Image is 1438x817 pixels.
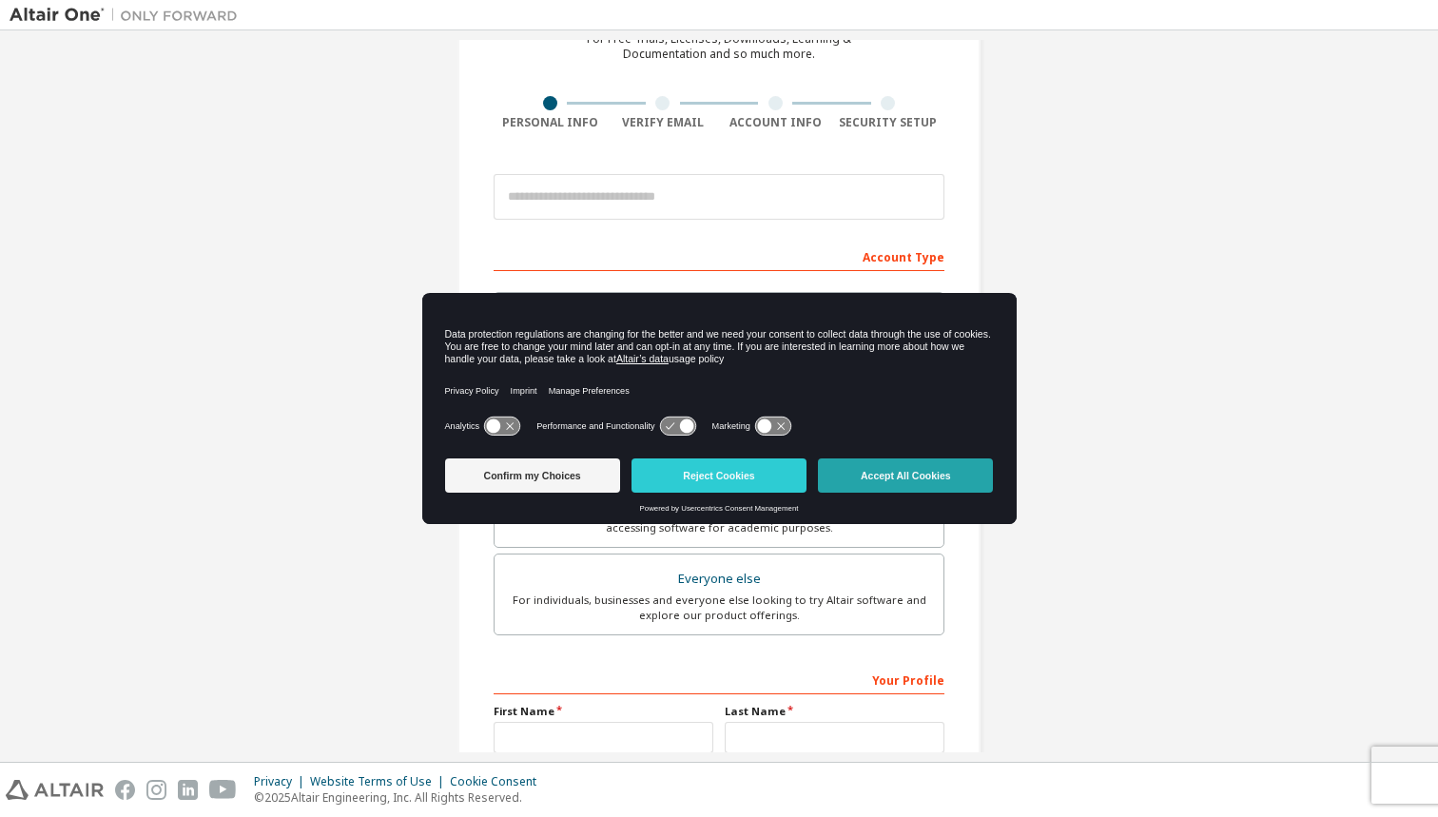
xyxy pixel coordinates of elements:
div: Everyone else [506,566,932,593]
div: Privacy [254,774,310,789]
div: Security Setup [832,115,945,130]
label: First Name [494,704,713,719]
img: facebook.svg [115,780,135,800]
img: altair_logo.svg [6,780,104,800]
label: Last Name [725,704,944,719]
div: For Free Trials, Licenses, Downloads, Learning & Documentation and so much more. [587,31,851,62]
div: Account Type [494,241,944,271]
div: Cookie Consent [450,774,548,789]
img: youtube.svg [209,780,237,800]
div: Verify Email [607,115,720,130]
img: instagram.svg [146,780,166,800]
div: Personal Info [494,115,607,130]
p: © 2025 Altair Engineering, Inc. All Rights Reserved. [254,789,548,806]
img: Altair One [10,6,247,25]
div: For individuals, businesses and everyone else looking to try Altair software and explore our prod... [506,593,932,623]
div: Account Info [719,115,832,130]
img: linkedin.svg [178,780,198,800]
div: Website Terms of Use [310,774,450,789]
div: Your Profile [494,664,944,694]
